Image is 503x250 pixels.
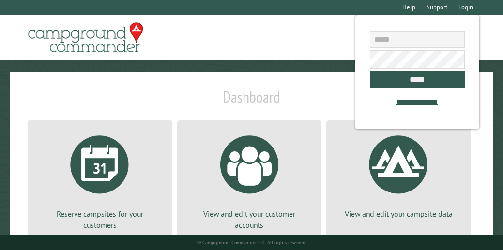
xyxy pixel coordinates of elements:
[39,208,161,230] p: Reserve campsites for your customers
[39,128,161,230] a: Reserve campsites for your customers
[197,239,306,246] small: © Campground Commander LLC. All rights reserved.
[338,208,459,219] p: View and edit your campsite data
[189,208,310,230] p: View and edit your customer accounts
[338,128,459,219] a: View and edit your campsite data
[25,19,146,57] img: Campground Commander
[189,128,310,230] a: View and edit your customer accounts
[25,88,478,114] h1: Dashboard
